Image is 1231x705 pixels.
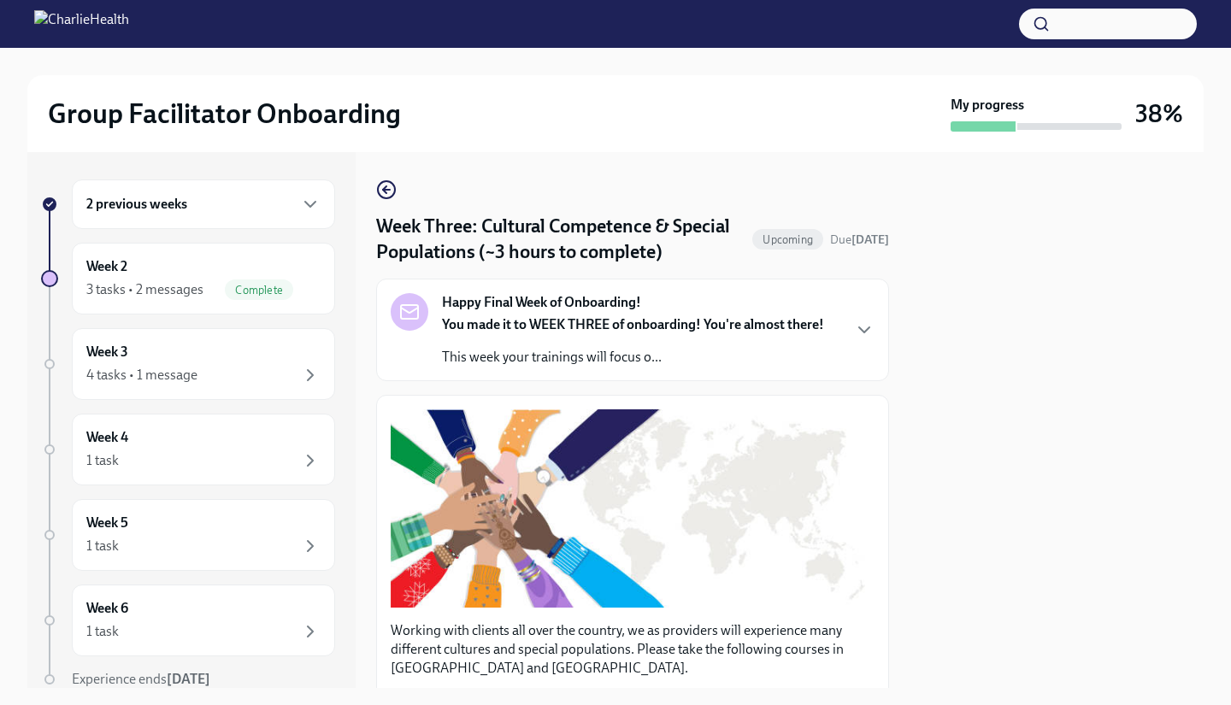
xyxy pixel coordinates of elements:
[376,214,745,265] h4: Week Three: Cultural Competence & Special Populations (~3 hours to complete)
[86,599,128,618] h6: Week 6
[41,328,335,400] a: Week 34 tasks • 1 message
[851,232,889,247] strong: [DATE]
[951,96,1024,115] strong: My progress
[86,622,119,641] div: 1 task
[86,451,119,470] div: 1 task
[86,366,197,385] div: 4 tasks • 1 message
[41,414,335,485] a: Week 41 task
[86,537,119,555] div: 1 task
[34,10,129,38] img: CharlieHealth
[86,514,128,532] h6: Week 5
[442,293,641,312] strong: Happy Final Week of Onboarding!
[41,499,335,571] a: Week 51 task
[830,232,889,248] span: September 15th, 2025 09:00
[41,243,335,314] a: Week 23 tasks • 2 messagesComplete
[86,195,187,214] h6: 2 previous weeks
[86,343,128,361] h6: Week 3
[752,233,823,246] span: Upcoming
[72,671,210,687] span: Experience ends
[225,284,293,297] span: Complete
[86,280,203,299] div: 3 tasks • 2 messages
[391,621,875,678] p: Working with clients all over the country, we as providers will experience many different culture...
[167,671,210,687] strong: [DATE]
[442,348,824,367] p: This week your trainings will focus o...
[391,409,875,608] button: Zoom image
[48,97,401,131] h2: Group Facilitator Onboarding
[830,232,889,247] span: Due
[442,316,824,332] strong: You made it to WEEK THREE of onboarding! You're almost there!
[86,257,127,276] h6: Week 2
[72,179,335,229] div: 2 previous weeks
[41,585,335,656] a: Week 61 task
[1135,98,1183,129] h3: 38%
[86,428,128,447] h6: Week 4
